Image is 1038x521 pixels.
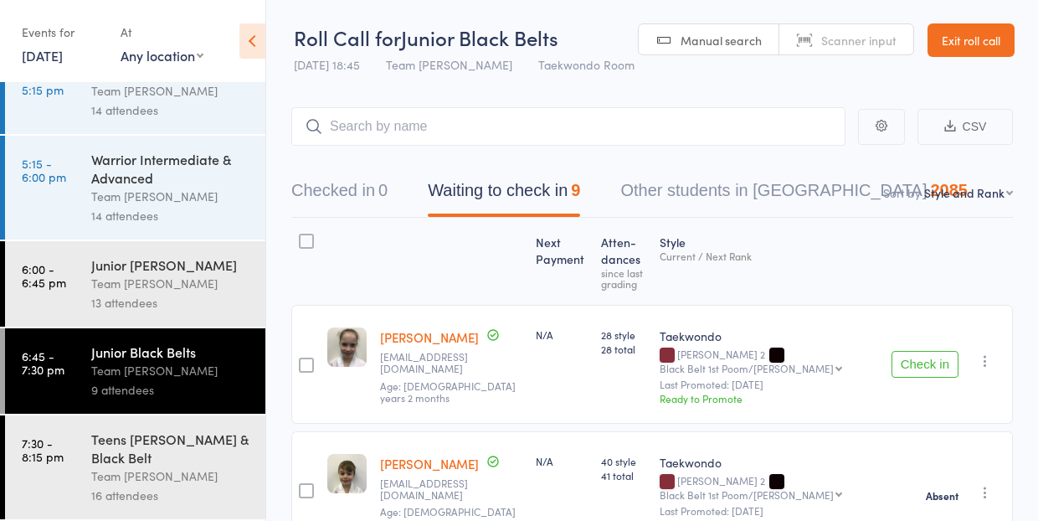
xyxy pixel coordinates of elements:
label: Sort by [883,184,921,201]
div: N/A [536,454,588,468]
div: Team [PERSON_NAME] [91,81,251,101]
div: 14 attendees [91,206,251,225]
div: 2085 [930,181,968,199]
strong: Absent [926,489,958,503]
div: 0 [378,181,388,199]
span: 41 total [601,468,646,482]
a: [PERSON_NAME] [380,455,479,472]
div: Atten­dances [594,225,653,297]
span: Age: [DEMOGRAPHIC_DATA] years 2 months [380,379,516,405]
div: 14 attendees [91,101,251,120]
button: Other students in [GEOGRAPHIC_DATA]2085 [620,173,968,217]
div: Warrior Intermediate & Advanced [91,150,251,187]
span: Manual search [681,32,762,49]
div: Current / Next Rank [660,250,878,261]
div: Team [PERSON_NAME] [91,467,251,486]
a: 6:45 -7:30 pmJunior Black BeltsTeam [PERSON_NAME]9 attendees [5,328,265,414]
a: 6:00 -6:45 pmJunior [PERSON_NAME]Team [PERSON_NAME]13 attendees [5,241,265,327]
img: image1614382173.png [327,328,367,367]
span: Scanner input [821,32,897,49]
div: Style [653,225,885,297]
div: [PERSON_NAME] 2 [660,348,878,374]
a: 7:30 -8:15 pmTeens [PERSON_NAME] & Black BeltTeam [PERSON_NAME]16 attendees [5,415,265,519]
div: 16 attendees [91,486,251,505]
div: Style and Rank [924,184,1005,201]
div: 9 [571,181,580,199]
small: anghalas@gmail.com [380,477,522,502]
small: Last Promoted: [DATE] [660,505,878,517]
a: [DATE] [22,46,63,64]
time: 6:45 - 7:30 pm [22,349,64,376]
div: 13 attendees [91,293,251,312]
span: 28 total [601,342,646,356]
div: [PERSON_NAME] 2 [660,475,878,500]
div: Black Belt 1st Poom/[PERSON_NAME] [660,489,834,500]
span: 28 style [601,328,646,342]
div: Taekwondo [660,328,878,344]
button: Checked in0 [291,173,388,217]
img: image1559354768.png [327,454,367,493]
div: Black Belt 1st Poom/[PERSON_NAME] [660,363,834,374]
div: Junior [PERSON_NAME] [91,255,251,274]
a: 5:15 -6:00 pmWarrior Intermediate & AdvancedTeam [PERSON_NAME]14 attendees [5,136,265,240]
div: Team [PERSON_NAME] [91,187,251,206]
button: Waiting to check in9 [428,173,580,217]
div: 9 attendees [91,380,251,400]
small: elisemargaritis@yahoo.com.au [380,351,522,375]
time: 4:30 - 5:15 pm [22,70,64,96]
a: 4:30 -5:15 pmWarrior Beginner (7-9yrs)Team [PERSON_NAME]14 attendees [5,49,265,134]
div: Team [PERSON_NAME] [91,274,251,293]
a: Exit roll call [928,23,1015,57]
div: Events for [22,18,104,46]
time: 7:30 - 8:15 pm [22,436,64,463]
span: Taekwondo Room [538,56,635,73]
div: N/A [536,328,588,342]
button: CSV [917,109,1013,145]
span: 40 style [601,454,646,468]
div: Taekwondo [660,454,878,471]
a: [PERSON_NAME] [380,328,479,346]
time: 5:15 - 6:00 pm [22,157,66,183]
input: Search by name [291,107,845,146]
span: Team [PERSON_NAME] [386,56,512,73]
div: Junior Black Belts [91,343,251,361]
div: At [121,18,203,46]
div: Ready to Promote [660,391,878,405]
small: Last Promoted: [DATE] [660,379,878,390]
time: 6:00 - 6:45 pm [22,262,66,289]
div: Any location [121,46,203,64]
div: Team [PERSON_NAME] [91,361,251,380]
div: Next Payment [529,225,594,297]
div: Teens [PERSON_NAME] & Black Belt [91,430,251,467]
div: since last grading [601,267,646,289]
span: [DATE] 18:45 [294,56,360,73]
button: Check in [892,351,958,378]
span: Roll Call for [294,23,401,51]
span: Junior Black Belts [401,23,558,51]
